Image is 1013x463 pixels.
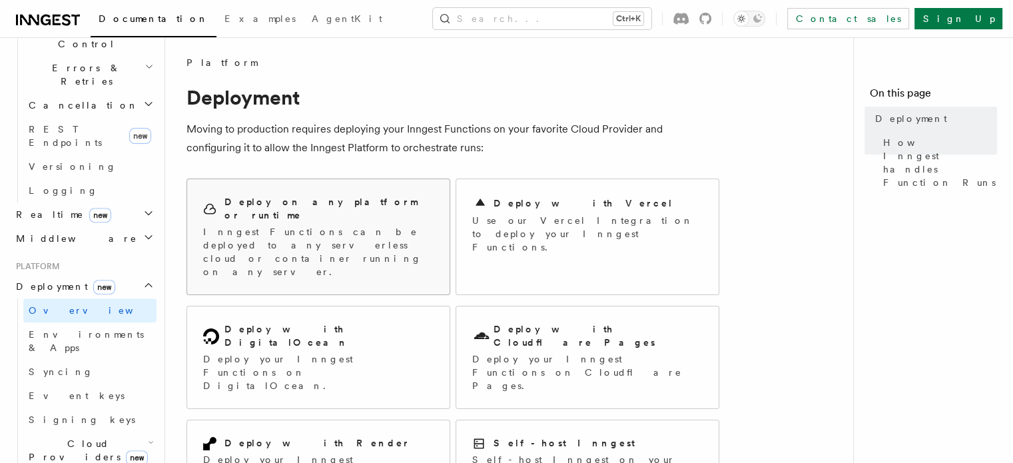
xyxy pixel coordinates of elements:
button: Deploymentnew [11,274,157,298]
a: Environments & Apps [23,322,157,360]
a: Sign Up [914,8,1002,29]
span: Examples [224,13,296,24]
span: Signing keys [29,414,135,425]
button: Cancellation [23,93,157,117]
p: Use our Vercel Integration to deploy your Inngest Functions. [472,214,703,254]
p: Deploy your Inngest Functions on DigitalOcean. [203,352,434,392]
span: Syncing [29,366,93,377]
span: Environments & Apps [29,329,144,353]
a: AgentKit [304,4,390,36]
h2: Deploy with DigitalOcean [224,322,434,349]
span: Cancellation [23,99,139,112]
a: Deploy with DigitalOceanDeploy your Inngest Functions on DigitalOcean. [186,306,450,409]
span: Overview [29,305,166,316]
span: Deployment [875,112,947,125]
span: How Inngest handles Function Runs [883,136,997,189]
span: Versioning [29,161,117,172]
a: Event keys [23,384,157,408]
span: Flow Control [23,24,145,51]
a: Syncing [23,360,157,384]
a: Logging [23,179,157,203]
p: Inngest Functions can be deployed to any serverless cloud or container running on any server. [203,225,434,278]
a: Signing keys [23,408,157,432]
a: Examples [216,4,304,36]
span: Event keys [29,390,125,401]
a: Deploy with VercelUse our Vercel Integration to deploy your Inngest Functions. [456,179,719,295]
h4: On this page [870,85,997,107]
a: How Inngest handles Function Runs [878,131,997,195]
span: Errors & Retries [23,61,145,88]
button: Search...Ctrl+K [433,8,651,29]
h2: Deploy with Cloudflare Pages [494,322,703,349]
p: Deploy your Inngest Functions on Cloudflare Pages. [472,352,703,392]
span: new [93,280,115,294]
a: Contact sales [787,8,909,29]
button: Flow Control [23,19,157,56]
svg: Cloudflare [472,327,491,346]
button: Realtimenew [11,203,157,227]
span: Documentation [99,13,208,24]
p: Moving to production requires deploying your Inngest Functions on your favorite Cloud Provider an... [186,120,719,157]
a: Versioning [23,155,157,179]
h2: Self-host Inngest [494,436,635,450]
a: Overview [23,298,157,322]
span: AgentKit [312,13,382,24]
span: Deployment [11,280,115,293]
span: Realtime [11,208,111,221]
button: Errors & Retries [23,56,157,93]
h2: Deploy with Render [224,436,410,450]
span: new [129,128,151,144]
a: Deploy with Cloudflare PagesDeploy your Inngest Functions on Cloudflare Pages. [456,306,719,409]
a: Deployment [870,107,997,131]
a: Deploy on any platform or runtimeInngest Functions can be deployed to any serverless cloud or con... [186,179,450,295]
span: new [89,208,111,223]
span: Platform [186,56,257,69]
span: REST Endpoints [29,124,102,148]
h2: Deploy with Vercel [494,197,673,210]
span: Platform [11,261,60,272]
span: Middleware [11,232,137,245]
h1: Deployment [186,85,719,109]
button: Toggle dark mode [733,11,765,27]
span: Logging [29,185,98,196]
kbd: Ctrl+K [613,12,643,25]
a: Documentation [91,4,216,37]
a: REST Endpointsnew [23,117,157,155]
h2: Deploy on any platform or runtime [224,195,434,222]
button: Middleware [11,227,157,250]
